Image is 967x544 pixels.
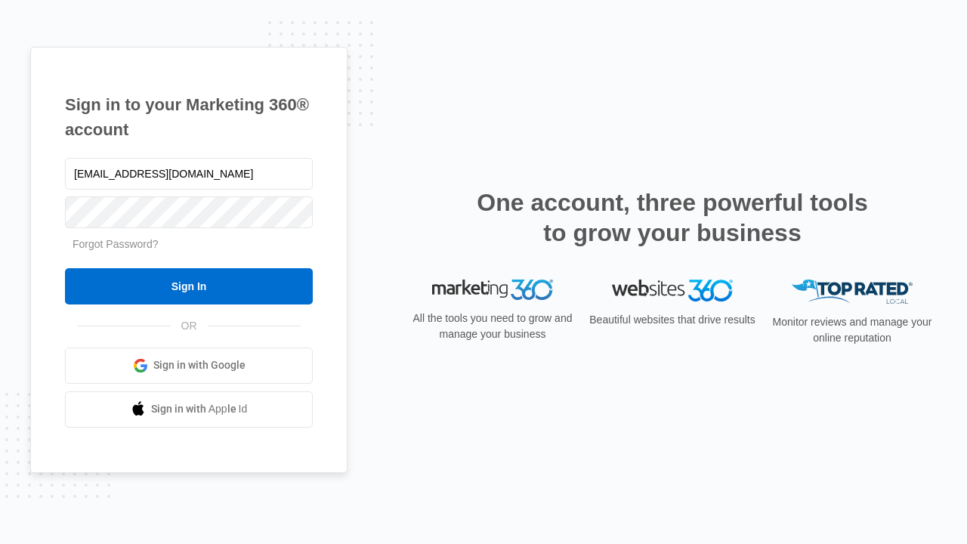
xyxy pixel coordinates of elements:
[65,348,313,384] a: Sign in with Google
[432,280,553,301] img: Marketing 360
[768,314,937,346] p: Monitor reviews and manage your online reputation
[65,391,313,428] a: Sign in with Apple Id
[171,318,208,334] span: OR
[65,268,313,304] input: Sign In
[151,401,248,417] span: Sign in with Apple Id
[588,312,757,328] p: Beautiful websites that drive results
[612,280,733,301] img: Websites 360
[65,92,313,142] h1: Sign in to your Marketing 360® account
[153,357,246,373] span: Sign in with Google
[73,238,159,250] a: Forgot Password?
[472,187,873,248] h2: One account, three powerful tools to grow your business
[408,311,577,342] p: All the tools you need to grow and manage your business
[792,280,913,304] img: Top Rated Local
[65,158,313,190] input: Email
